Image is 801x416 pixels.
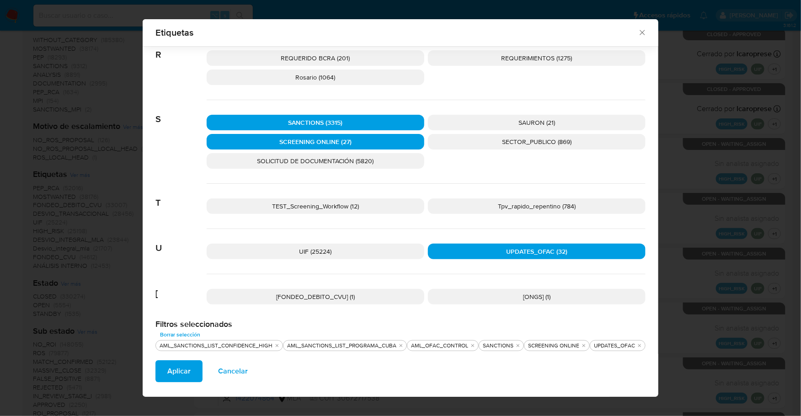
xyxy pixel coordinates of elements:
[397,342,405,349] button: quitar AML_SANCTIONS_LIST_PROGRAMA_CUBA
[207,244,424,259] div: UIF (25224)
[526,342,581,350] div: SCREENING ONLINE
[207,198,424,214] div: TEST_Screening_Workflow (12)
[155,28,638,37] span: Etiquetas
[155,36,207,60] span: R
[502,53,572,63] span: REQUERIMIENTOS (1275)
[155,319,646,329] h2: Filtros seleccionados
[273,342,281,349] button: quitar AML_SANCTIONS_LIST_CONFIDENCE_HIGH
[636,342,643,349] button: quitar UPDATES_OFAC
[279,137,352,146] span: SCREENING ONLINE (27)
[207,289,424,304] div: [FONDEO_DEBITO_CVU] (1)
[502,137,571,146] span: SECTOR_PUBLICO (869)
[469,342,476,349] button: quitar AML_OFAC_CONTROL
[592,342,637,350] div: UPDATES_OFAC
[428,115,646,130] div: SAURON (21)
[160,330,200,339] span: Borrar selección
[276,292,355,301] span: [FONDEO_DEBITO_CVU] (1)
[518,118,555,127] span: SAURON (21)
[272,202,359,211] span: TEST_Screening_Workflow (12)
[288,118,343,127] span: SANCTIONS (3315)
[155,229,207,254] span: U
[206,360,260,382] button: Cancelar
[207,134,424,149] div: SCREENING ONLINE (27)
[285,342,398,350] div: AML_SANCTIONS_LIST_PROGRAMA_CUBA
[207,69,424,85] div: Rosario (1064)
[523,292,550,301] span: [ONGS] (1)
[207,50,424,66] div: REQUERIDO BCRA (201)
[428,244,646,259] div: UPDATES_OFAC (32)
[158,342,274,350] div: AML_SANCTIONS_LIST_CONFIDENCE_HIGH
[218,361,248,381] span: Cancelar
[155,360,203,382] button: Aplicar
[506,247,567,256] span: UPDATES_OFAC (32)
[155,100,207,125] span: S
[580,342,587,349] button: quitar SCREENING ONLINE
[257,156,374,165] span: SOLICITUD DE DOCUMENTACIÓN (5820)
[299,247,332,256] span: UIF (25224)
[155,329,205,340] button: Borrar selección
[481,342,515,350] div: SANCTIONS
[428,289,646,304] div: [ONGS] (1)
[428,198,646,214] div: Tpv_rapido_repentino (784)
[155,274,207,299] span: [
[155,184,207,208] span: T
[514,342,522,349] button: quitar SANCTIONS
[428,50,646,66] div: REQUERIMIENTOS (1275)
[281,53,350,63] span: REQUERIDO BCRA (201)
[296,73,336,82] span: Rosario (1064)
[428,134,646,149] div: SECTOR_PUBLICO (869)
[167,361,191,381] span: Aplicar
[207,115,424,130] div: SANCTIONS (3315)
[638,28,646,36] button: Cerrar
[207,153,424,169] div: SOLICITUD DE DOCUMENTACIÓN (5820)
[409,342,470,350] div: AML_OFAC_CONTROL
[498,202,576,211] span: Tpv_rapido_repentino (784)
